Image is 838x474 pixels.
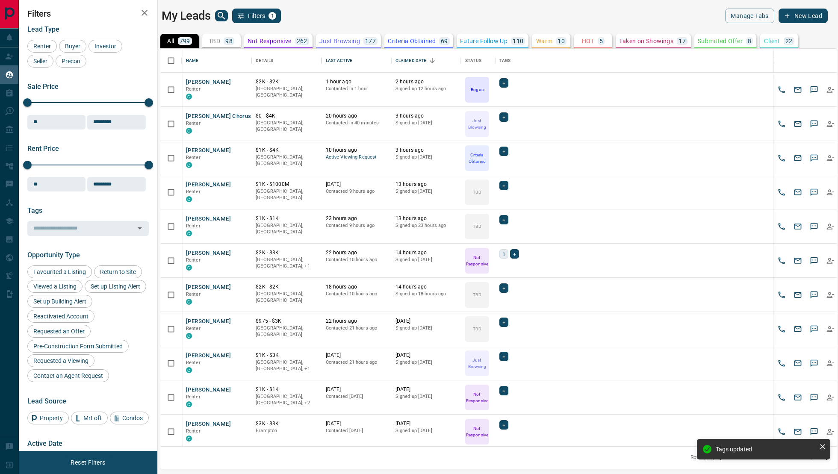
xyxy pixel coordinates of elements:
p: $1K - $1000M [256,181,317,188]
button: SMS [808,391,820,404]
div: Renter [27,40,57,53]
p: $2K - $3K [256,249,317,256]
button: [PERSON_NAME] [186,318,231,326]
svg: Reallocate [826,393,835,402]
svg: Reallocate [826,427,835,436]
span: Set up Building Alert [30,298,89,305]
div: Tags [499,49,511,73]
p: $2K - $2K [256,78,317,85]
p: Just Browsing [466,118,488,130]
span: Set up Listing Alert [88,283,143,290]
div: Buyer [59,40,86,53]
span: Lead Type [27,25,59,33]
p: $975 - $3K [256,318,317,325]
div: + [499,112,508,122]
p: 13 hours ago [395,215,457,222]
div: Condos [110,412,149,424]
button: [PERSON_NAME] [186,386,231,394]
div: condos.ca [186,162,192,168]
div: condos.ca [186,367,192,373]
button: Reallocate [824,254,837,267]
span: Pre-Construction Form Submitted [30,343,126,350]
div: Tags [495,49,774,73]
p: $1K - $1K [256,386,317,393]
button: Email [791,357,804,370]
p: Not Responsive [248,38,292,44]
span: Return to Site [97,268,139,275]
button: search button [215,10,228,21]
svg: Email [794,85,802,94]
span: Renter [186,121,201,126]
span: Active Viewing Request [326,154,387,161]
svg: Email [794,256,802,265]
button: Open [134,222,146,234]
div: + [499,147,508,156]
span: Renter [186,360,201,365]
span: Property [37,415,66,421]
div: condos.ca [186,299,192,305]
p: Taken on Showings [619,38,673,44]
svg: Call [777,120,786,128]
span: Renter [186,189,201,194]
svg: Sms [810,256,818,265]
p: [DATE] [395,318,457,325]
button: Reallocate [824,152,837,165]
button: SMS [808,83,820,96]
span: Opportunity Type [27,251,80,259]
div: Name [186,49,199,73]
button: Call [775,83,788,96]
p: Not Responsive [466,254,488,267]
span: Contact an Agent Request [30,372,106,379]
svg: Reallocate [826,291,835,299]
button: [PERSON_NAME] [186,215,231,223]
p: Client [764,38,780,44]
p: HOT [582,38,594,44]
p: 10 hours ago [326,147,387,154]
div: Set up Listing Alert [85,280,146,293]
div: Last Active [322,49,391,73]
svg: Reallocate [826,154,835,162]
div: Set up Building Alert [27,295,92,308]
p: [GEOGRAPHIC_DATA], [GEOGRAPHIC_DATA] [256,291,317,304]
p: [GEOGRAPHIC_DATA], [GEOGRAPHIC_DATA] [256,120,317,133]
p: 98 [225,38,233,44]
button: Email [791,323,804,336]
p: $1K - $3K [256,352,317,359]
div: + [499,181,508,190]
div: Property [27,412,69,424]
p: 3 hours ago [395,112,457,120]
p: Signed up [DATE] [395,393,457,400]
span: Lead Source [27,397,66,405]
p: [DATE] [395,352,457,359]
button: Email [791,83,804,96]
button: SMS [808,357,820,370]
p: Signed up [DATE] [395,256,457,263]
button: New Lead [779,9,828,23]
p: 69 [441,38,448,44]
p: 20 hours ago [326,112,387,120]
svg: Sms [810,85,818,94]
span: + [502,181,505,190]
p: Contacted 10 hours ago [326,291,387,297]
button: Email [791,152,804,165]
svg: Call [777,85,786,94]
div: Seller [27,55,53,68]
button: Call [775,323,788,336]
div: Details [251,49,321,73]
button: Reallocate [824,289,837,301]
p: Contacted in 1 hour [326,85,387,92]
span: + [502,147,505,156]
p: 13 hours ago [395,181,457,188]
p: 262 [297,38,307,44]
p: 177 [365,38,376,44]
p: TBD [473,189,481,195]
svg: Sms [810,222,818,231]
p: Signed up [DATE] [395,154,457,161]
p: $0 - $4K [256,112,317,120]
div: condos.ca [186,265,192,271]
svg: Sms [810,291,818,299]
button: SMS [808,254,820,267]
div: Contact an Agent Request [27,369,109,382]
button: Email [791,425,804,438]
span: Seller [30,58,50,65]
